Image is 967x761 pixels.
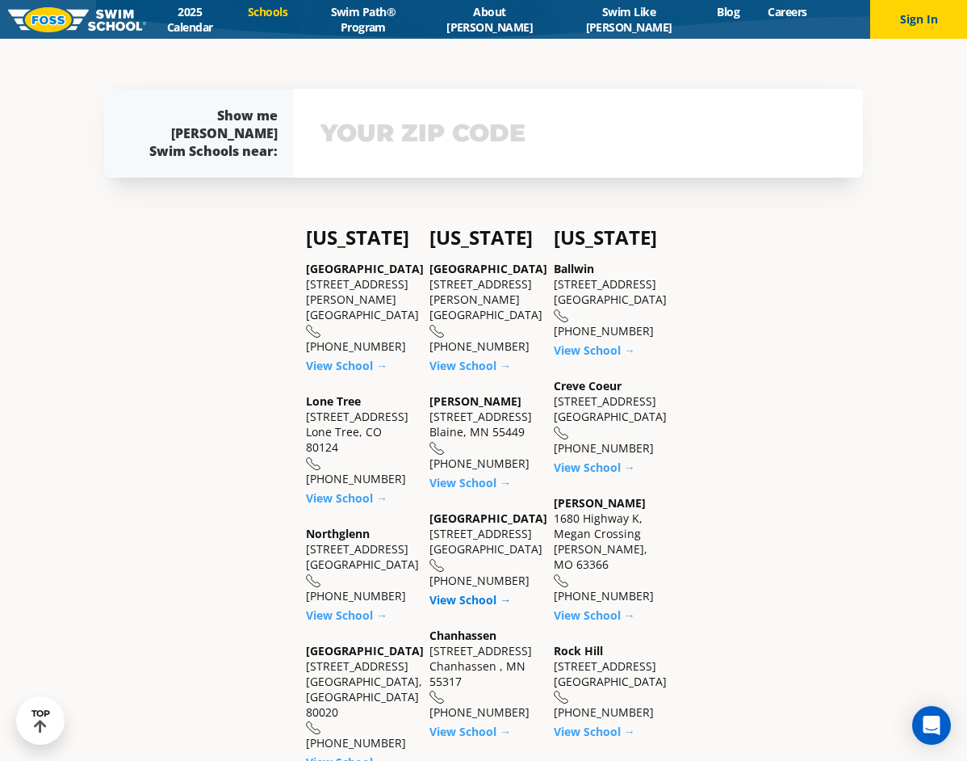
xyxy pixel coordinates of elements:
img: location-phone-o-icon.svg [306,721,321,735]
a: Creve Coeur [554,378,622,393]
img: location-phone-o-icon.svg [429,559,445,573]
a: Careers [754,4,821,19]
div: [STREET_ADDRESS] [GEOGRAPHIC_DATA], [GEOGRAPHIC_DATA] 80020 [PHONE_NUMBER] [306,643,413,751]
a: View School → [429,475,511,490]
a: [GEOGRAPHIC_DATA] [429,261,547,276]
div: Show me [PERSON_NAME] Swim Schools near: [136,107,278,160]
div: [STREET_ADDRESS] [GEOGRAPHIC_DATA] [PHONE_NUMBER] [554,643,661,721]
img: location-phone-o-icon.svg [429,691,445,704]
div: [STREET_ADDRESS] [GEOGRAPHIC_DATA] [PHONE_NUMBER] [429,511,537,588]
a: View School → [429,592,511,608]
a: Lone Tree [306,393,361,409]
a: Ballwin [554,261,594,276]
div: [STREET_ADDRESS] [GEOGRAPHIC_DATA] [PHONE_NUMBER] [306,526,413,603]
a: About [PERSON_NAME] [425,4,555,35]
img: location-phone-o-icon.svg [429,442,445,456]
div: [STREET_ADDRESS][PERSON_NAME] [GEOGRAPHIC_DATA] [PHONE_NUMBER] [306,261,413,354]
a: View School → [429,724,511,739]
input: YOUR ZIP CODE [316,110,840,157]
a: Rock Hill [554,643,603,658]
h4: [US_STATE] [306,226,413,249]
a: [GEOGRAPHIC_DATA] [429,511,547,526]
img: location-phone-o-icon.svg [554,427,569,440]
a: View School → [306,608,387,623]
div: 1680 Highway K, Megan Crossing [PERSON_NAME], MO 63366 [PHONE_NUMBER] [554,495,661,603]
a: View School → [306,358,387,373]
img: FOSS Swim School Logo [8,7,146,32]
img: location-phone-o-icon.svg [429,325,445,338]
a: View School → [554,724,635,739]
img: location-phone-o-icon.svg [306,574,321,588]
a: View School → [554,460,635,475]
a: Chanhassen [429,628,496,643]
a: Schools [234,4,302,19]
img: location-phone-o-icon.svg [554,309,569,323]
a: Northglenn [306,526,370,541]
div: [STREET_ADDRESS] Blaine, MN 55449 [PHONE_NUMBER] [429,393,537,471]
a: Blog [703,4,754,19]
div: [STREET_ADDRESS] [GEOGRAPHIC_DATA] [PHONE_NUMBER] [554,378,661,456]
div: [STREET_ADDRESS][PERSON_NAME] [GEOGRAPHIC_DATA] [PHONE_NUMBER] [429,261,537,354]
a: Swim Like [PERSON_NAME] [555,4,703,35]
img: location-phone-o-icon.svg [554,574,569,588]
a: View School → [429,358,511,373]
a: [PERSON_NAME] [429,393,521,409]
a: [GEOGRAPHIC_DATA] [306,261,424,276]
div: [STREET_ADDRESS] Chanhassen , MN 55317 [PHONE_NUMBER] [429,628,537,721]
a: View School → [554,608,635,623]
a: 2025 Calendar [146,4,234,35]
a: View School → [554,343,635,358]
h4: [US_STATE] [429,226,537,249]
div: [STREET_ADDRESS] Lone Tree, CO 80124 [PHONE_NUMBER] [306,393,413,486]
a: [PERSON_NAME] [554,495,646,511]
div: [STREET_ADDRESS] [GEOGRAPHIC_DATA] [PHONE_NUMBER] [554,261,661,338]
a: View School → [306,490,387,506]
h4: [US_STATE] [554,226,661,249]
img: location-phone-o-icon.svg [306,457,321,471]
img: location-phone-o-icon.svg [306,325,321,338]
a: [GEOGRAPHIC_DATA] [306,643,424,658]
img: location-phone-o-icon.svg [554,691,569,704]
a: Swim Path® Program [302,4,425,35]
div: TOP [31,708,50,734]
div: Open Intercom Messenger [912,706,951,745]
